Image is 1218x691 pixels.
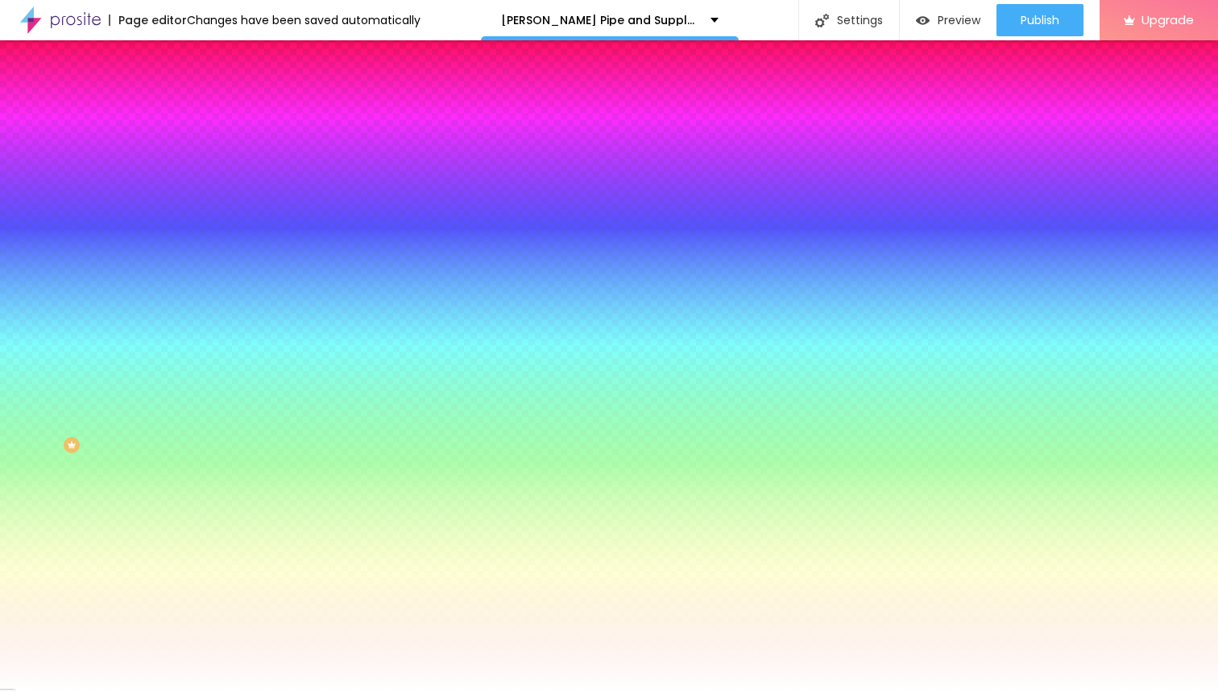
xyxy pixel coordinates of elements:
img: view-1.svg [916,14,930,27]
span: Publish [1021,14,1059,27]
img: Icone [815,14,829,27]
span: Upgrade [1141,13,1194,27]
button: Publish [996,4,1083,36]
span: Preview [938,14,980,27]
p: [PERSON_NAME] Pipe and Supply Inc. [501,15,698,26]
div: Changes have been saved automatically [187,15,420,26]
button: Preview [900,4,996,36]
div: Page editor [109,15,187,26]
